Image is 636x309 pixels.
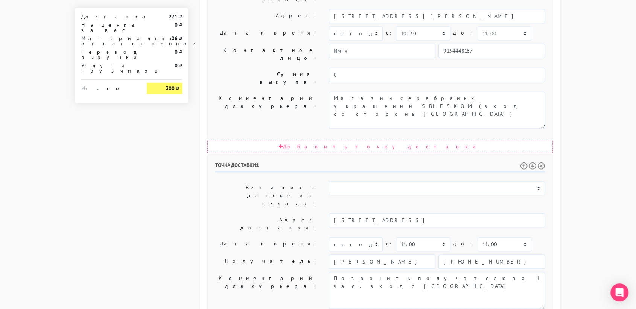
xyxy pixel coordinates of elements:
[210,44,323,65] label: Контактное лицо:
[175,48,178,55] strong: 0
[172,35,178,42] strong: 26
[210,237,323,251] label: Дата и время:
[210,68,323,89] label: Сумма выкупа:
[76,63,141,73] div: Услуги грузчиков
[453,26,475,39] label: до:
[210,26,323,41] label: Дата и время:
[453,237,475,250] label: до:
[256,162,259,168] span: 1
[81,83,135,91] div: Итого
[210,213,323,234] label: Адрес доставки:
[329,254,435,269] input: Имя
[210,92,323,129] label: Комментарий для курьера:
[386,237,393,250] label: c:
[76,49,141,60] div: Перевод выручки
[76,22,141,33] div: Наценка за вес
[175,62,178,69] strong: 0
[76,36,141,46] div: Материальная ответственность
[210,181,323,210] label: Вставить данные из склада:
[210,254,323,269] label: Получатель:
[76,14,141,19] div: Доставка
[610,283,628,301] div: Open Intercom Messenger
[207,141,553,153] div: Добавить точку доставки
[169,13,178,20] strong: 271
[210,9,323,23] label: Адрес:
[329,44,435,58] input: Имя
[210,272,323,309] label: Комментарий для курьера:
[175,21,178,28] strong: 0
[166,85,175,92] strong: 300
[329,272,545,309] textarea: Позвонить получателю за 1 час.
[438,254,545,269] input: Телефон
[386,26,393,39] label: c:
[438,44,545,58] input: Телефон
[215,162,545,172] h6: Точка доставки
